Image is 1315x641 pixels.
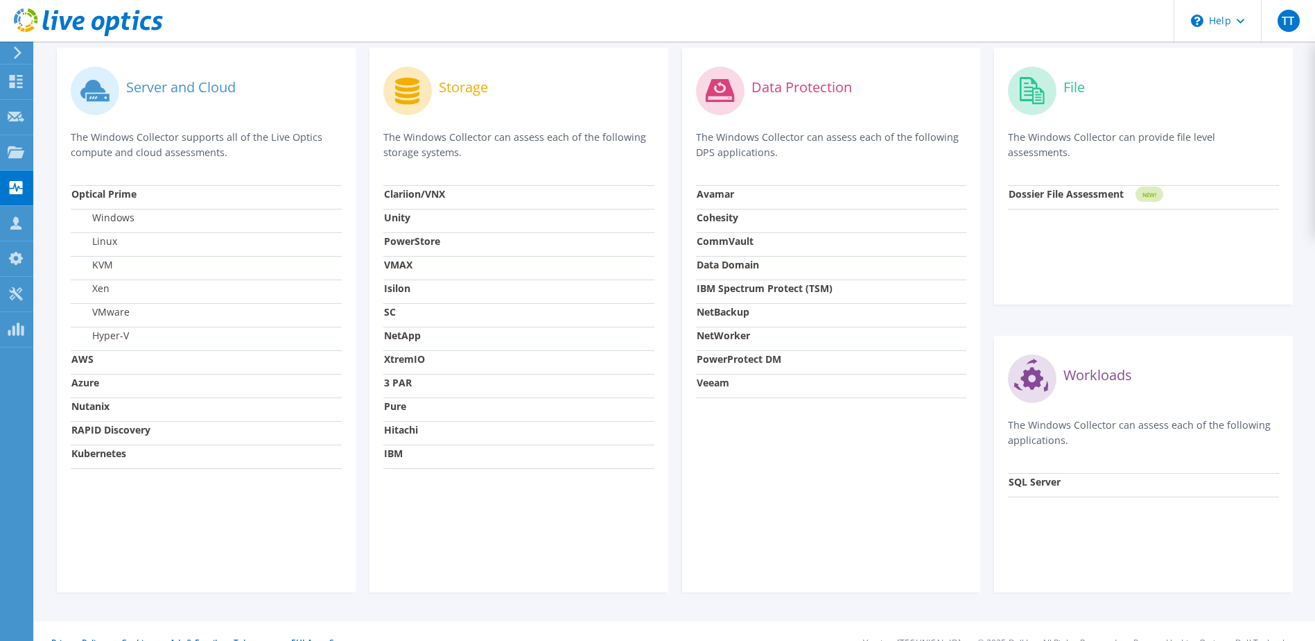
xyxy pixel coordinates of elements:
[697,329,750,342] strong: NetWorker
[384,447,403,460] strong: IBM
[697,258,759,271] strong: Data Domain
[71,258,113,272] label: KVM
[71,447,126,460] strong: Kubernetes
[1009,187,1124,200] strong: Dossier File Assessment
[383,130,654,160] p: The Windows Collector can assess each of the following storage systems.
[71,329,129,343] label: Hyper-V
[697,282,833,295] strong: IBM Spectrum Protect (TSM)
[697,305,749,318] strong: NetBackup
[384,187,445,200] strong: Clariion/VNX
[384,234,440,248] strong: PowerStore
[1278,10,1300,32] span: TT
[697,234,754,248] strong: CommVault
[384,282,410,295] strong: Isilon
[71,423,150,436] strong: RAPID Discovery
[697,187,734,200] strong: Avamar
[384,329,421,342] strong: NetApp
[71,211,134,225] label: Windows
[1191,15,1203,27] svg: \n
[71,352,94,366] strong: AWS
[126,80,236,94] label: Server and Cloud
[71,376,99,389] strong: Azure
[1008,130,1279,160] p: The Windows Collector can provide file level assessments.
[71,187,137,200] strong: Optical Prime
[71,305,130,319] label: VMware
[1009,475,1061,488] strong: SQL Server
[71,400,110,413] strong: Nutanix
[384,211,410,224] strong: Unity
[697,211,738,224] strong: Cohesity
[1063,80,1085,94] label: File
[71,282,110,296] label: Xen
[71,130,342,160] p: The Windows Collector supports all of the Live Optics compute and cloud assessments.
[384,400,406,413] strong: Pure
[1063,368,1132,382] label: Workloads
[384,376,412,389] strong: 3 PAR
[439,80,488,94] label: Storage
[384,258,412,271] strong: VMAX
[384,305,396,318] strong: SC
[1008,418,1279,448] p: The Windows Collector can assess each of the following applications.
[384,423,418,436] strong: Hitachi
[71,234,117,248] label: Linux
[697,352,781,366] strong: PowerProtect DM
[696,130,967,160] p: The Windows Collector can assess each of the following DPS applications.
[1142,191,1156,198] tspan: NEW!
[384,352,425,366] strong: XtremIO
[697,376,729,389] strong: Veeam
[751,80,852,94] label: Data Protection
